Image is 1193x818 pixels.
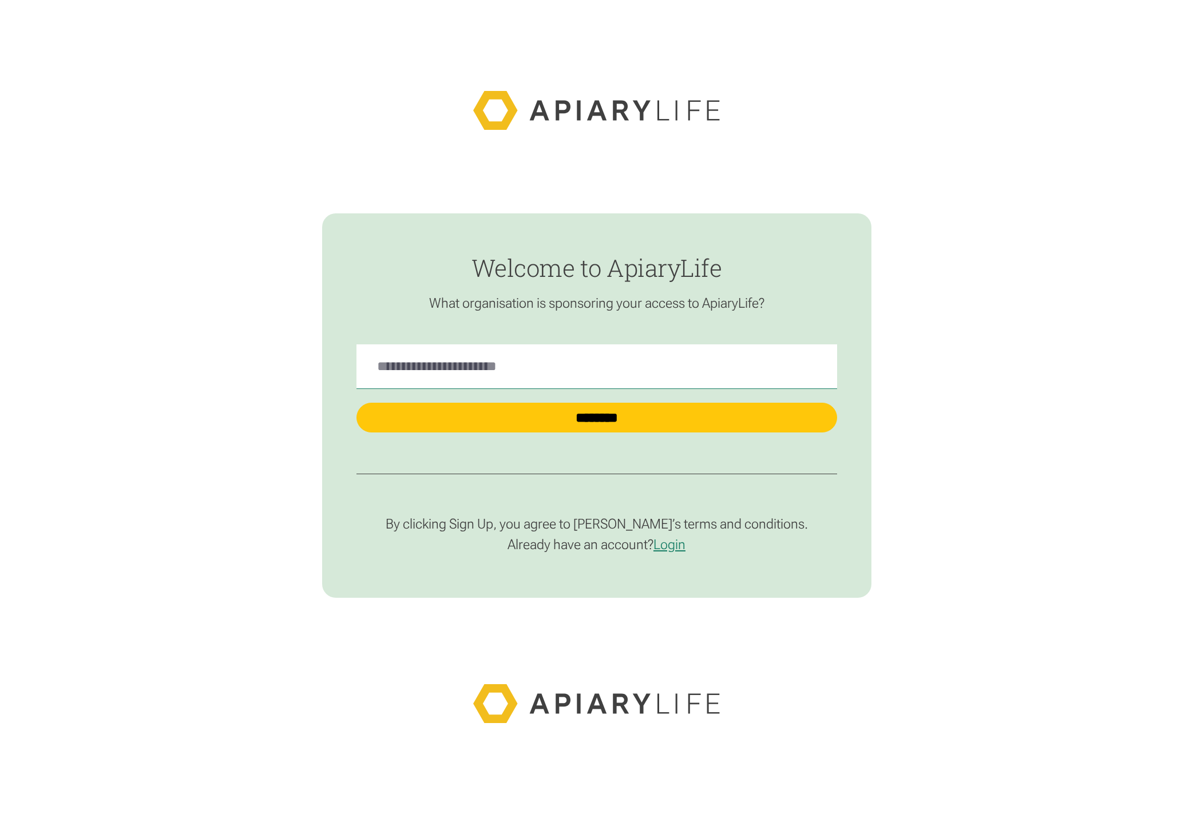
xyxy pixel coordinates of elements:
h1: Welcome to ApiaryLife [356,255,837,281]
p: What organisation is sponsoring your access to ApiaryLife? [356,295,837,312]
form: find-employer [322,213,871,598]
a: Login [653,537,685,553]
p: Already have an account? [356,536,837,553]
p: By clicking Sign Up, you agree to [PERSON_NAME]’s terms and conditions. [356,515,837,533]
